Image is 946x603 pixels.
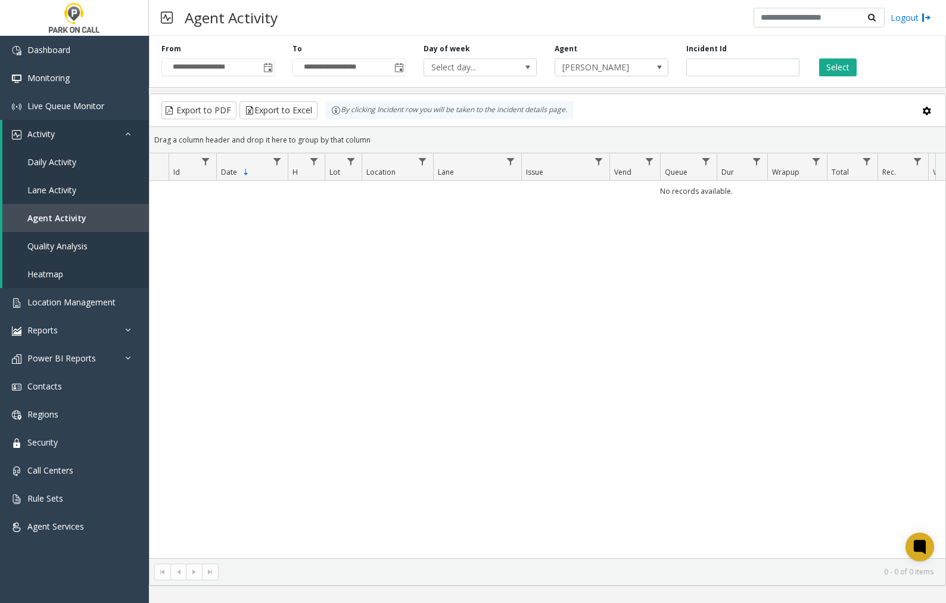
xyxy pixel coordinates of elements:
a: Lot Filter Menu [343,153,359,169]
span: Agent Services [27,521,84,532]
div: Drag a column header and drop it here to group by that column [150,129,945,150]
label: Agent [555,44,577,54]
span: Daily Activity [27,156,76,168]
a: Location Filter Menu [415,153,431,169]
span: Heatmap [27,268,63,280]
span: Call Centers [27,465,73,476]
a: Lane Filter Menu [503,153,519,169]
span: H [292,167,298,177]
img: 'icon' [12,326,21,336]
img: 'icon' [12,382,21,392]
a: Vend Filter Menu [642,153,658,169]
a: Quality Analysis [2,232,149,260]
a: Heatmap [2,260,149,288]
a: Queue Filter Menu [698,153,714,169]
img: 'icon' [12,130,21,140]
a: Lane Activity [2,176,149,204]
img: 'icon' [12,410,21,420]
label: From [161,44,181,54]
button: Export to PDF [161,101,236,119]
span: Date [221,167,237,177]
h3: Agent Activity [179,3,284,32]
a: Dur Filter Menu [749,153,765,169]
span: Power BI Reports [27,352,96,364]
span: Issue [526,167,543,177]
img: 'icon' [12,46,21,55]
span: Security [27,437,58,448]
a: Rec. Filter Menu [910,153,926,169]
span: Queue [665,167,687,177]
span: Lane Activity [27,184,76,196]
a: Id Filter Menu [198,153,214,169]
a: Activity [2,120,149,148]
a: Logout [891,11,931,24]
span: Dashboard [27,44,70,55]
a: Agent Activity [2,204,149,232]
span: Lot [329,167,340,177]
span: Lane [438,167,454,177]
button: Select [819,58,857,76]
a: Date Filter Menu [269,153,285,169]
span: Wrapup [772,167,799,177]
span: Activity [27,128,55,140]
span: Sortable [241,168,251,177]
a: Total Filter Menu [859,153,875,169]
img: 'icon' [12,522,21,532]
span: Monitoring [27,72,70,84]
span: Id [173,167,180,177]
span: [PERSON_NAME] [555,59,645,76]
label: Day of week [424,44,470,54]
img: infoIcon.svg [331,106,341,115]
span: Toggle popup [261,59,274,76]
label: Incident Id [686,44,727,54]
a: H Filter Menu [306,153,322,169]
div: Data table [150,153,945,558]
img: 'icon' [12,298,21,308]
img: 'icon' [12,438,21,448]
span: Rule Sets [27,493,63,504]
span: Dur [721,167,734,177]
img: logout [922,11,931,24]
img: 'icon' [12,74,21,84]
span: Select day... [424,59,514,76]
button: Export to Excel [239,101,318,119]
span: Quality Analysis [27,240,88,252]
a: Wrapup Filter Menu [808,153,824,169]
span: Agent Activity [27,212,86,224]
a: Issue Filter Menu [591,153,607,169]
a: Daily Activity [2,148,149,176]
img: 'icon' [12,102,21,112]
span: Reports [27,324,58,336]
span: Regions [27,409,58,420]
label: To [292,44,302,54]
span: Location Management [27,296,116,308]
div: By clicking Incident row you will be taken to the incident details page. [325,101,573,119]
span: Vend [614,167,631,177]
span: Contacts [27,381,62,392]
span: Location [366,167,396,177]
span: Toggle popup [392,59,405,76]
img: 'icon' [12,466,21,476]
span: Live Queue Monitor [27,100,104,112]
span: Total [832,167,849,177]
span: Rec. [882,167,896,177]
img: 'icon' [12,494,21,504]
img: 'icon' [12,354,21,364]
img: pageIcon [161,3,173,32]
kendo-pager-info: 0 - 0 of 0 items [226,567,933,577]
